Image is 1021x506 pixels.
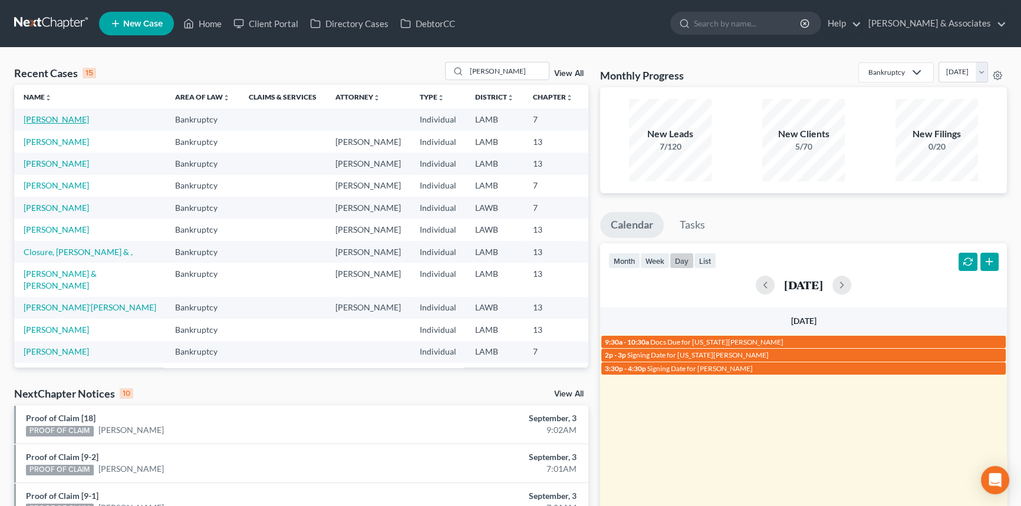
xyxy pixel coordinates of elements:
[14,386,133,401] div: NextChapter Notices
[166,263,239,296] td: Bankruptcy
[83,68,96,78] div: 15
[401,490,577,502] div: September, 3
[326,131,410,153] td: [PERSON_NAME]
[24,203,89,213] a: [PERSON_NAME]
[629,141,712,153] div: 7/120
[410,108,466,130] td: Individual
[401,451,577,463] div: September, 3
[670,253,694,269] button: day
[410,341,466,363] td: Individual
[582,153,639,174] td: 25-10632
[24,346,89,356] a: [PERSON_NAME]
[605,350,626,359] span: 2p - 3p
[228,13,304,34] a: Client Portal
[981,466,1009,494] div: Open Intercom Messenger
[26,413,95,423] a: Proof of Claim [18]
[466,153,523,174] td: LAMB
[762,141,845,153] div: 5/70
[166,363,239,396] td: Bankruptcy
[582,175,639,197] td: 25-10094
[694,12,802,34] input: Search by name...
[582,263,639,296] td: 23-10108
[582,297,639,319] td: 23-20325
[239,85,326,108] th: Claims & Services
[582,131,639,153] td: 25-10443
[694,253,716,269] button: list
[166,219,239,240] td: Bankruptcy
[554,70,584,78] a: View All
[26,465,94,475] div: PROOF OF CLAIM
[466,263,523,296] td: LAMB
[475,92,514,101] a: Districtunfold_more
[605,338,649,346] span: 9:30a - 10:30a
[24,180,89,190] a: [PERSON_NAME]
[373,94,380,101] i: unfold_more
[669,212,716,238] a: Tasks
[507,94,514,101] i: unfold_more
[822,13,861,34] a: Help
[410,363,466,396] td: Individual
[120,388,133,399] div: 10
[410,153,466,174] td: Individual
[24,247,133,257] a: Closure, [PERSON_NAME] & ,
[410,319,466,340] td: Individual
[523,197,582,219] td: 7
[24,158,89,168] a: [PERSON_NAME]
[466,175,523,197] td: LAMB
[166,175,239,197] td: Bankruptcy
[304,13,394,34] a: Directory Cases
[466,363,523,396] td: LAMB
[410,175,466,197] td: Individual
[166,319,239,340] td: Bankruptcy
[523,131,582,153] td: 13
[326,197,410,219] td: [PERSON_NAME]
[26,452,98,462] a: Proof of Claim [9-2]
[466,219,523,240] td: LAWB
[762,127,845,141] div: New Clients
[533,92,573,101] a: Chapterunfold_more
[650,338,783,346] span: Docs Due for [US_STATE][PERSON_NAME]
[466,131,523,153] td: LAMB
[410,297,466,319] td: Individual
[24,224,89,234] a: [PERSON_NAME]
[868,67,905,77] div: Bankruptcy
[523,175,582,197] td: 7
[466,319,523,340] td: LAMB
[582,241,639,263] td: 19-10484
[98,463,164,475] a: [PERSON_NAME]
[14,66,96,80] div: Recent Cases
[640,253,670,269] button: week
[401,424,577,436] div: 9:02AM
[410,219,466,240] td: Individual
[335,92,380,101] a: Attorneyunfold_more
[166,131,239,153] td: Bankruptcy
[175,92,230,101] a: Area of Lawunfold_more
[523,219,582,240] td: 13
[523,108,582,130] td: 7
[410,241,466,263] td: Individual
[647,364,753,373] span: Signing Date for [PERSON_NAME]
[523,241,582,263] td: 13
[326,219,410,240] td: [PERSON_NAME]
[410,263,466,296] td: Individual
[166,197,239,219] td: Bankruptcy
[437,94,444,101] i: unfold_more
[401,463,577,475] div: 7:01AM
[24,137,89,147] a: [PERSON_NAME]
[410,197,466,219] td: Individual
[466,197,523,219] td: LAWB
[895,127,978,141] div: New Filings
[401,412,577,424] div: September, 3
[582,197,639,219] td: 25-10127
[24,114,89,124] a: [PERSON_NAME]
[326,175,410,197] td: [PERSON_NAME]
[466,241,523,263] td: LAMB
[629,127,712,141] div: New Leads
[523,263,582,296] td: 13
[177,13,228,34] a: Home
[608,253,640,269] button: month
[410,131,466,153] td: Individual
[466,341,523,363] td: LAMB
[223,94,230,101] i: unfold_more
[420,92,444,101] a: Typeunfold_more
